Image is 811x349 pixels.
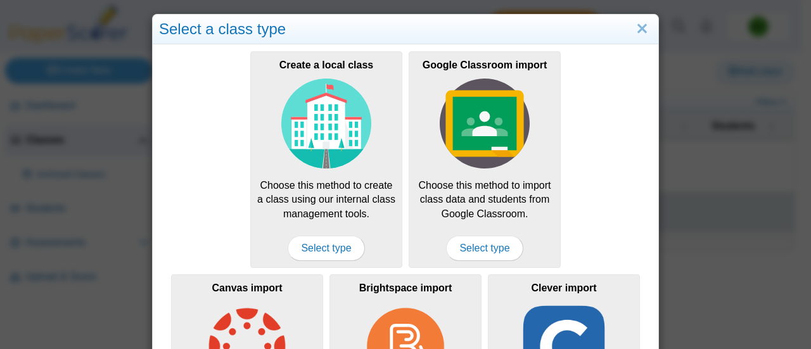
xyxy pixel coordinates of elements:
[250,51,402,268] div: Choose this method to create a class using our internal class management tools.
[250,51,402,268] a: Create a local class Choose this method to create a class using our internal class management too...
[531,282,596,293] b: Clever import
[279,60,374,70] b: Create a local class
[212,282,282,293] b: Canvas import
[153,15,658,44] div: Select a class type
[440,79,530,168] img: class-type-google-classroom.svg
[288,236,364,261] span: Select type
[632,18,652,40] a: Close
[409,51,561,268] div: Choose this method to import class data and students from Google Classroom.
[446,236,523,261] span: Select type
[359,282,452,293] b: Brightspace import
[423,60,547,70] b: Google Classroom import
[409,51,561,268] a: Google Classroom import Choose this method to import class data and students from Google Classroo...
[281,79,371,168] img: class-type-local.svg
